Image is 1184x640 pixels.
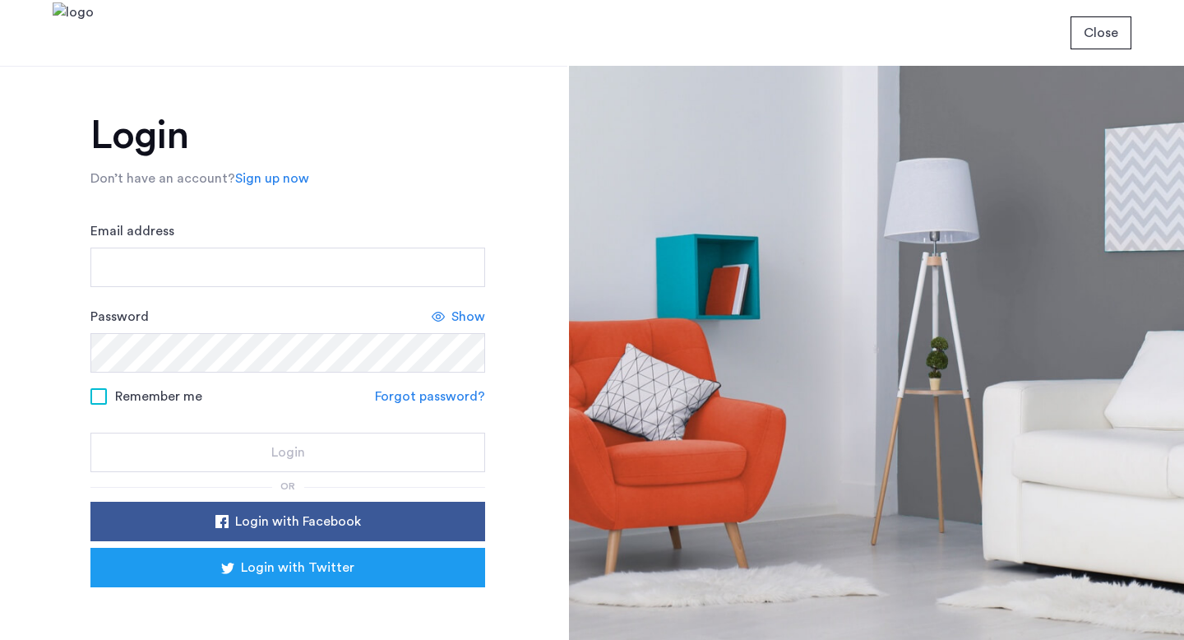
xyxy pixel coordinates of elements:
button: button [1071,16,1131,49]
h1: Login [90,116,485,155]
span: Show [451,307,485,327]
span: Close [1084,23,1118,43]
label: Email address [90,221,174,241]
button: button [90,433,485,472]
a: Sign up now [235,169,309,188]
label: Password [90,307,149,327]
button: button [90,548,485,587]
a: Forgot password? [375,387,485,406]
span: Login with Twitter [241,558,354,577]
span: Remember me [115,387,202,406]
button: button [90,502,485,541]
span: Login with Facebook [235,512,361,531]
span: or [280,481,295,491]
span: Login [271,443,305,462]
span: Don’t have an account? [90,172,235,185]
img: logo [53,2,94,64]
